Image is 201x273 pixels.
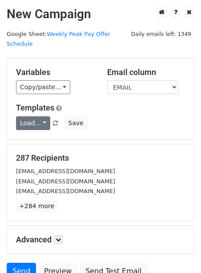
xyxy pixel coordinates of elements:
[64,116,87,130] button: Save
[107,67,185,77] h5: Email column
[128,31,194,37] a: Daily emails left: 1349
[16,153,185,163] h5: 287 Recipients
[16,103,54,112] a: Templates
[7,31,110,47] a: Weekly Peak Pay Offer Schedule
[157,230,201,273] iframe: Chat Widget
[16,188,115,194] small: [EMAIL_ADDRESS][DOMAIN_NAME]
[128,29,194,39] span: Daily emails left: 1349
[16,67,94,77] h5: Variables
[16,80,70,94] a: Copy/paste...
[16,201,57,212] a: +284 more
[16,235,185,245] h5: Advanced
[7,31,110,47] small: Google Sheet:
[16,168,115,174] small: [EMAIL_ADDRESS][DOMAIN_NAME]
[7,7,194,22] h2: New Campaign
[16,178,115,185] small: [EMAIL_ADDRESS][DOMAIN_NAME]
[16,116,50,130] a: Load...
